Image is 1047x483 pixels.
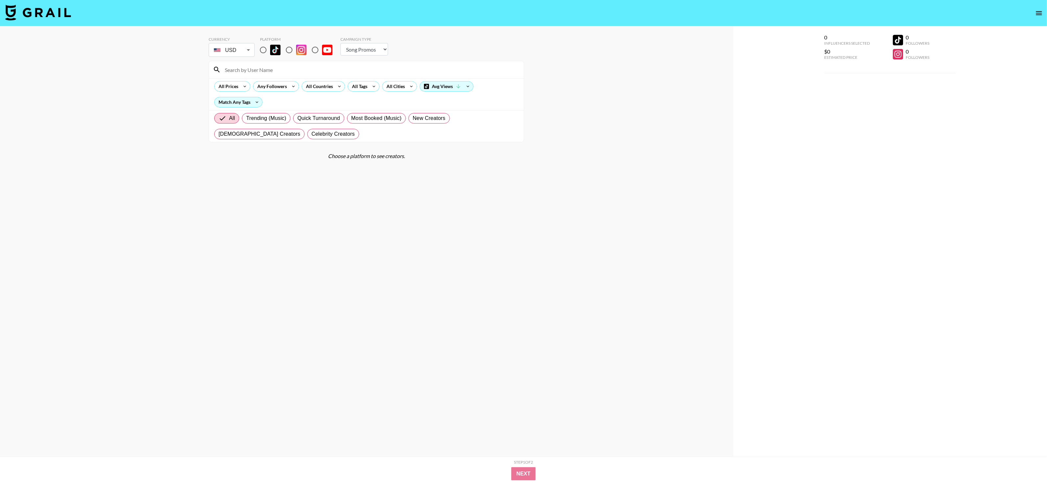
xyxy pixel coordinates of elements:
[514,460,533,465] div: Step 1 of 2
[413,114,446,122] span: New Creators
[340,37,388,42] div: Campaign Type
[302,81,334,91] div: All Countries
[209,153,524,159] div: Choose a platform to see creators.
[511,467,536,480] button: Next
[322,45,333,55] img: YouTube
[825,34,870,41] div: 0
[219,130,300,138] span: [DEMOGRAPHIC_DATA] Creators
[209,37,255,42] div: Currency
[906,55,930,60] div: Followers
[210,44,253,56] div: USD
[5,5,71,20] img: Grail Talent
[260,37,338,42] div: Platform
[351,114,402,122] span: Most Booked (Music)
[215,97,262,107] div: Match Any Tags
[215,81,240,91] div: All Prices
[246,114,286,122] span: Trending (Music)
[229,114,235,122] span: All
[348,81,369,91] div: All Tags
[253,81,288,91] div: Any Followers
[906,34,930,41] div: 0
[1033,7,1046,20] button: open drawer
[825,48,870,55] div: $0
[296,45,307,55] img: Instagram
[906,41,930,46] div: Followers
[420,81,473,91] div: Avg Views
[825,55,870,60] div: Estimated Price
[906,48,930,55] div: 0
[221,64,520,75] input: Search by User Name
[312,130,355,138] span: Celebrity Creators
[383,81,406,91] div: All Cities
[825,41,870,46] div: Influencers Selected
[297,114,340,122] span: Quick Turnaround
[270,45,281,55] img: TikTok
